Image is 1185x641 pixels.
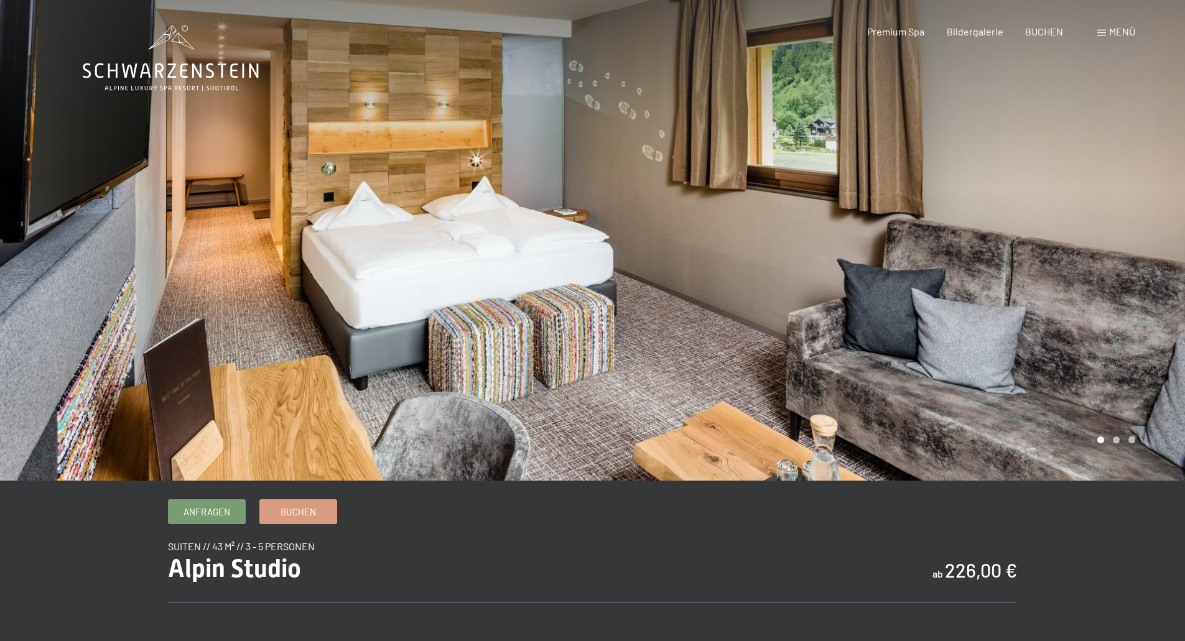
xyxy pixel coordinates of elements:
span: ab [932,568,943,579]
a: Bildergalerie [947,25,1003,37]
b: 226,00 € [945,559,1017,581]
span: Anfragen [184,505,230,519]
a: Anfragen [169,500,245,523]
span: Alpin Studio [168,554,301,583]
a: Premium Spa [867,25,924,37]
span: Suiten // 43 m² // 3 - 5 Personen [168,540,315,552]
a: BUCHEN [1025,25,1063,37]
span: Buchen [281,505,316,519]
span: Menü [1109,25,1135,37]
a: Buchen [260,500,337,523]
